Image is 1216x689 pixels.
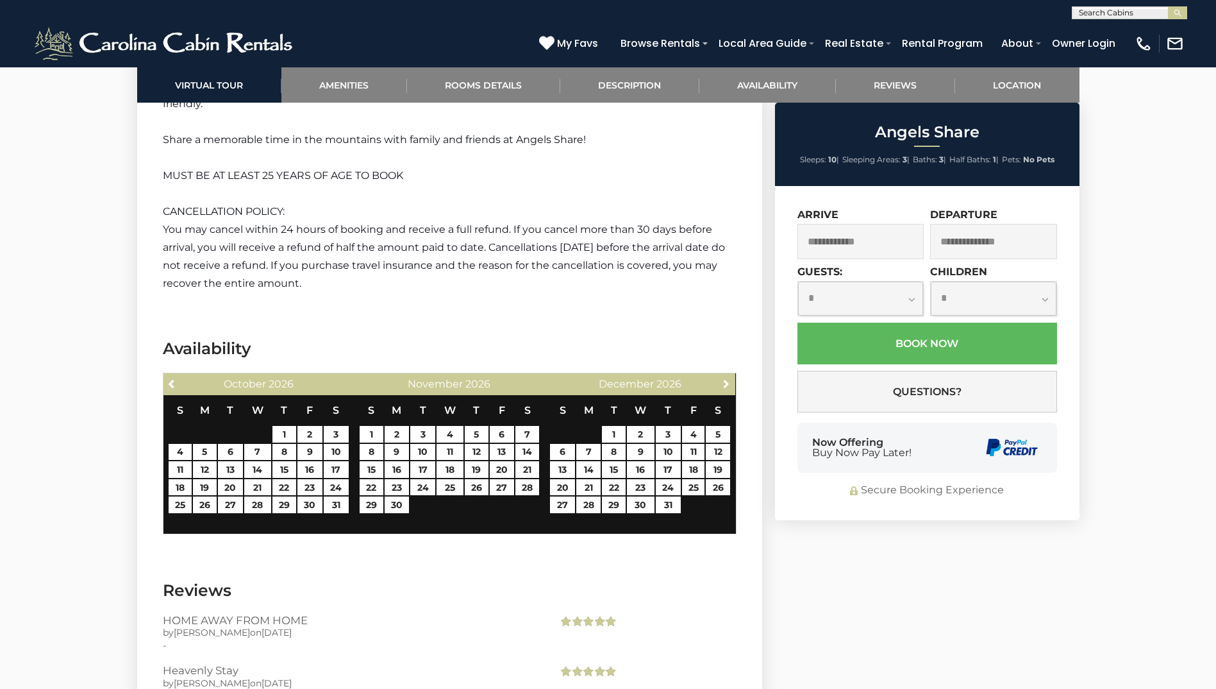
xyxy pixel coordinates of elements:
a: 27 [218,497,243,513]
a: 4 [437,426,463,443]
img: phone-regular-white.png [1135,35,1153,53]
a: 20 [490,461,515,478]
span: Sunday [177,404,183,416]
a: 22 [360,479,383,496]
span: Friday [306,404,313,416]
a: 31 [656,497,681,513]
a: 26 [193,497,217,513]
a: 15 [360,461,383,478]
a: Owner Login [1045,32,1122,55]
a: 9 [297,444,322,461]
span: Friday [499,404,505,416]
h3: Reviews [163,579,737,602]
span: Friday [690,404,697,416]
a: 28 [576,497,600,513]
a: 11 [682,444,705,461]
a: 29 [602,497,626,513]
a: 1 [602,426,626,443]
a: 30 [297,497,322,513]
a: 24 [410,479,435,496]
a: 20 [550,479,575,496]
a: 7 [515,426,539,443]
a: 1 [272,426,296,443]
strong: 10 [828,155,837,164]
span: CANCELLATION POLICY: [163,205,285,217]
a: Browse Rentals [614,32,706,55]
a: 5 [706,426,730,443]
span: 2026 [656,378,681,390]
a: 22 [272,479,296,496]
a: 25 [682,479,705,496]
span: Wednesday [252,404,263,416]
a: 2 [627,426,654,443]
span: Saturday [524,404,531,416]
a: 16 [297,461,322,478]
span: [PERSON_NAME] [174,627,250,638]
a: 9 [627,444,654,461]
div: by on [163,626,539,639]
a: 3 [410,426,435,443]
div: Now Offering [812,438,912,458]
a: 14 [515,444,539,461]
a: Location [955,67,1079,103]
a: 13 [490,444,515,461]
span: Baths: [913,155,937,164]
span: Monday [392,404,401,416]
h2: Angels Share [778,124,1076,140]
h3: HOME AWAY FROM HOME [163,615,539,626]
span: MUST BE AT LEAST 25 YEARS OF AGE TO BOOK [163,169,403,182]
a: 12 [706,444,730,461]
span: Saturday [333,404,339,416]
li: | [913,151,946,168]
a: 2 [297,426,322,443]
a: 27 [550,497,575,513]
a: 18 [682,461,705,478]
a: 3 [656,426,681,443]
span: Saturday [715,404,721,416]
a: 5 [465,426,488,443]
a: 5 [193,444,217,461]
a: 7 [244,444,271,461]
span: [DATE] [262,677,292,689]
a: 23 [627,479,654,496]
a: 8 [602,444,626,461]
span: Sunday [368,404,374,416]
a: 22 [602,479,626,496]
h3: Availability [163,337,737,360]
a: 24 [324,479,349,496]
a: 6 [218,444,243,461]
a: 26 [465,479,488,496]
a: 12 [193,461,217,478]
a: 3 [324,426,349,443]
a: 4 [682,426,705,443]
a: 14 [576,461,600,478]
a: 6 [550,444,575,461]
li: | [842,151,910,168]
a: 29 [360,497,383,513]
a: 16 [385,461,410,478]
label: Arrive [797,208,838,221]
a: 26 [706,479,730,496]
a: Availability [699,67,836,103]
a: 20 [218,479,243,496]
a: 9 [385,444,410,461]
li: | [949,151,999,168]
h3: Heavenly Stay [163,665,539,676]
span: My Favs [557,35,598,51]
span: Previous [167,379,178,389]
label: Children [930,266,987,278]
span: You may cancel within 24 hours of booking and receive a full refund. If you cancel more than 30 d... [163,223,725,289]
span: Half Baths: [949,155,991,164]
span: Thursday [473,404,479,416]
a: 11 [169,461,192,478]
span: Next [721,379,731,389]
span: Sunday [560,404,566,416]
a: 30 [385,497,410,513]
a: Real Estate [819,32,890,55]
div: Secure Booking Experience [797,483,1057,498]
a: 11 [437,444,463,461]
strong: 1 [993,155,996,164]
a: About [995,32,1040,55]
a: 23 [297,479,322,496]
a: 27 [490,479,515,496]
